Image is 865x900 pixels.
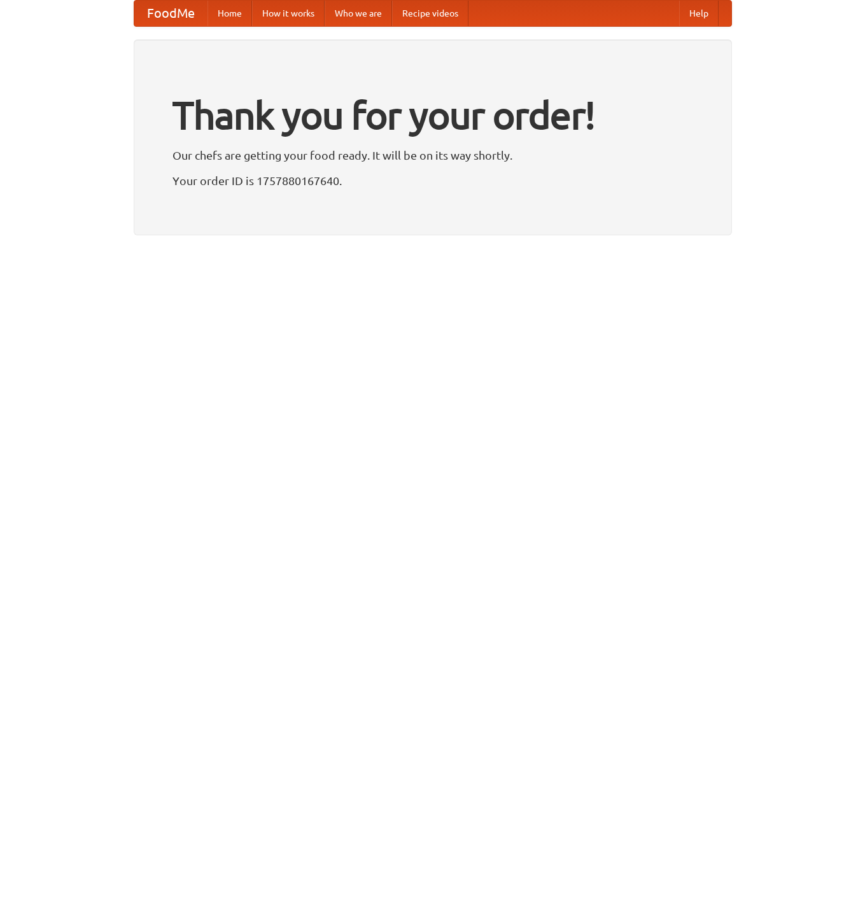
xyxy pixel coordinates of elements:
a: Help [679,1,719,26]
a: Recipe videos [392,1,468,26]
a: How it works [252,1,325,26]
p: Our chefs are getting your food ready. It will be on its way shortly. [172,146,693,165]
p: Your order ID is 1757880167640. [172,171,693,190]
a: FoodMe [134,1,207,26]
a: Who we are [325,1,392,26]
a: Home [207,1,252,26]
h1: Thank you for your order! [172,85,693,146]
